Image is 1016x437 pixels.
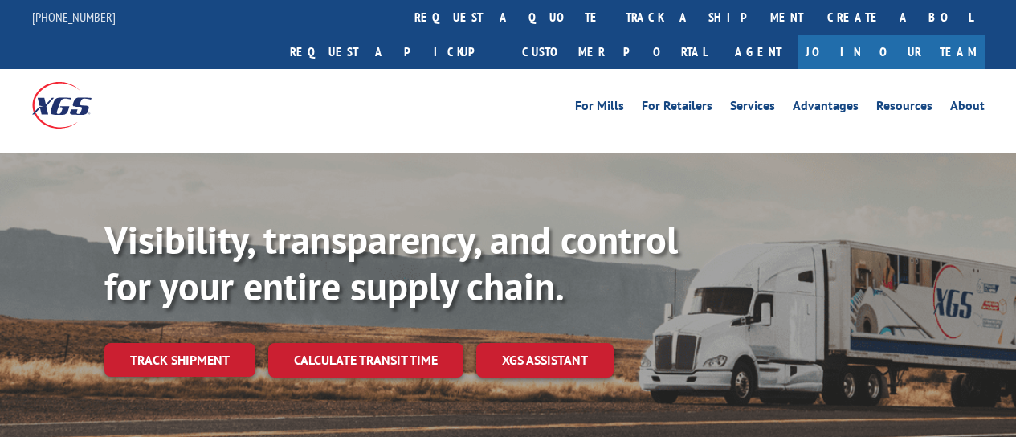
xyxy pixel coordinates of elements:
a: About [950,100,985,117]
a: For Retailers [642,100,712,117]
a: [PHONE_NUMBER] [32,9,116,25]
a: Resources [876,100,932,117]
a: For Mills [575,100,624,117]
a: Services [730,100,775,117]
a: Calculate transit time [268,343,463,378]
a: XGS ASSISTANT [476,343,614,378]
a: Track shipment [104,343,255,377]
a: Customer Portal [510,35,719,69]
a: Join Our Team [798,35,985,69]
a: Agent [719,35,798,69]
a: Request a pickup [278,35,510,69]
a: Advantages [793,100,859,117]
b: Visibility, transparency, and control for your entire supply chain. [104,214,678,311]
